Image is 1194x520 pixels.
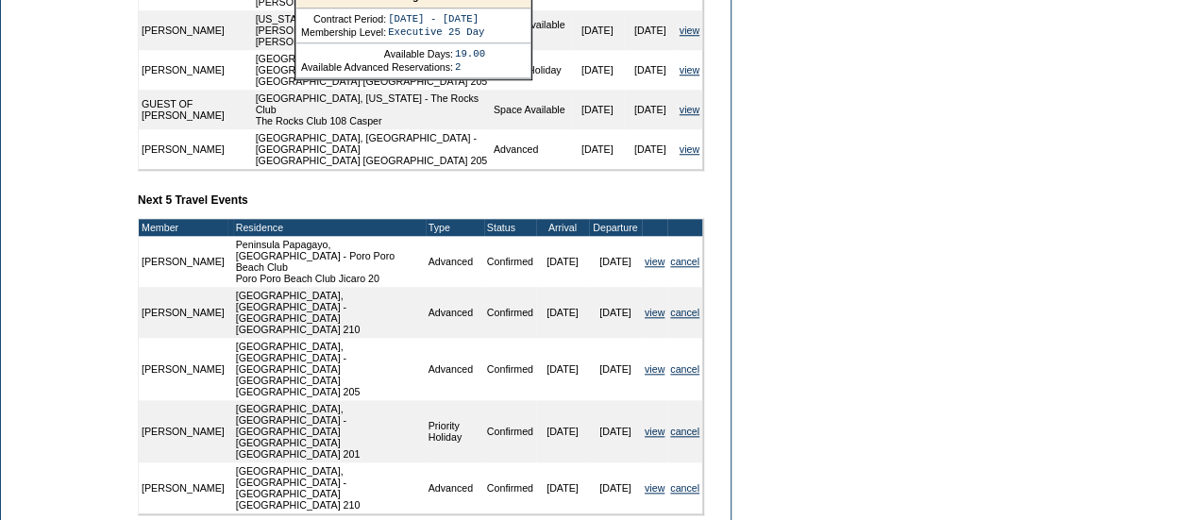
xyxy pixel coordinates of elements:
[139,90,253,129] td: GUEST OF [PERSON_NAME]
[571,129,624,169] td: [DATE]
[139,338,227,400] td: [PERSON_NAME]
[645,307,664,318] a: view
[139,462,227,513] td: [PERSON_NAME]
[571,90,624,129] td: [DATE]
[455,61,485,73] td: 2
[589,400,642,462] td: [DATE]
[571,10,624,50] td: [DATE]
[484,338,536,400] td: Confirmed
[670,426,699,437] a: cancel
[139,129,253,169] td: [PERSON_NAME]
[253,129,491,169] td: [GEOGRAPHIC_DATA], [GEOGRAPHIC_DATA] - [GEOGRAPHIC_DATA] [GEOGRAPHIC_DATA] [GEOGRAPHIC_DATA] 205
[388,26,484,38] td: Executive 25 Day
[301,13,386,25] td: Contract Period:
[680,25,699,36] a: view
[670,482,699,494] a: cancel
[484,287,536,338] td: Confirmed
[139,236,227,287] td: [PERSON_NAME]
[670,307,699,318] a: cancel
[670,256,699,267] a: cancel
[426,400,484,462] td: Priority Holiday
[139,219,227,236] td: Member
[645,363,664,375] a: view
[139,10,253,50] td: [PERSON_NAME]
[484,462,536,513] td: Confirmed
[624,10,677,50] td: [DATE]
[670,363,699,375] a: cancel
[589,338,642,400] td: [DATE]
[536,287,589,338] td: [DATE]
[253,10,491,50] td: [US_STATE][GEOGRAPHIC_DATA], [US_STATE] - [PERSON_NAME] [US_STATE] [PERSON_NAME] [US_STATE] 810
[233,462,426,513] td: [GEOGRAPHIC_DATA], [GEOGRAPHIC_DATA] - [GEOGRAPHIC_DATA] [GEOGRAPHIC_DATA] 210
[426,219,484,236] td: Type
[426,236,484,287] td: Advanced
[571,50,624,90] td: [DATE]
[484,400,536,462] td: Confirmed
[301,61,453,73] td: Available Advanced Reservations:
[139,50,253,90] td: [PERSON_NAME]
[484,219,536,236] td: Status
[388,13,484,25] td: [DATE] - [DATE]
[589,287,642,338] td: [DATE]
[536,462,589,513] td: [DATE]
[139,287,227,338] td: [PERSON_NAME]
[233,287,426,338] td: [GEOGRAPHIC_DATA], [GEOGRAPHIC_DATA] - [GEOGRAPHIC_DATA] [GEOGRAPHIC_DATA] 210
[536,400,589,462] td: [DATE]
[233,236,426,287] td: Peninsula Papagayo, [GEOGRAPHIC_DATA] - Poro Poro Beach Club Poro Poro Beach Club Jicaro 20
[301,48,453,59] td: Available Days:
[426,287,484,338] td: Advanced
[233,338,426,400] td: [GEOGRAPHIC_DATA], [GEOGRAPHIC_DATA] - [GEOGRAPHIC_DATA] [GEOGRAPHIC_DATA] [GEOGRAPHIC_DATA] 205
[680,104,699,115] a: view
[645,482,664,494] a: view
[536,219,589,236] td: Arrival
[426,338,484,400] td: Advanced
[138,193,248,207] b: Next 5 Travel Events
[624,90,677,129] td: [DATE]
[645,426,664,437] a: view
[680,64,699,75] a: view
[680,143,699,155] a: view
[426,462,484,513] td: Advanced
[484,236,536,287] td: Confirmed
[536,338,589,400] td: [DATE]
[253,50,491,90] td: [GEOGRAPHIC_DATA], [GEOGRAPHIC_DATA] - [GEOGRAPHIC_DATA] [GEOGRAPHIC_DATA] [GEOGRAPHIC_DATA] 205
[589,236,642,287] td: [DATE]
[536,236,589,287] td: [DATE]
[589,462,642,513] td: [DATE]
[645,256,664,267] a: view
[233,400,426,462] td: [GEOGRAPHIC_DATA], [GEOGRAPHIC_DATA] - [GEOGRAPHIC_DATA] [GEOGRAPHIC_DATA] [GEOGRAPHIC_DATA] 201
[624,50,677,90] td: [DATE]
[139,400,227,462] td: [PERSON_NAME]
[624,129,677,169] td: [DATE]
[491,129,571,169] td: Advanced
[589,219,642,236] td: Departure
[455,48,485,59] td: 19.00
[301,26,386,38] td: Membership Level:
[233,219,426,236] td: Residence
[253,90,491,129] td: [GEOGRAPHIC_DATA], [US_STATE] - The Rocks Club The Rocks Club 108 Casper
